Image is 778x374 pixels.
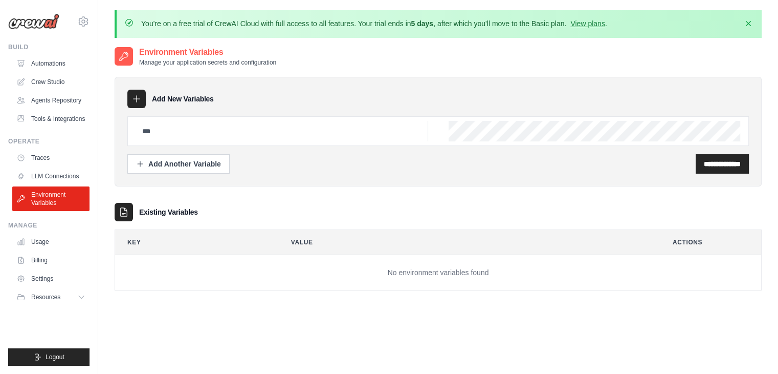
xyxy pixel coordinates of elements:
[660,230,761,255] th: Actions
[8,14,59,29] img: Logo
[570,19,605,28] a: View plans
[136,159,221,169] div: Add Another Variable
[12,289,90,305] button: Resources
[139,58,276,67] p: Manage your application secrets and configuration
[12,234,90,250] a: Usage
[12,92,90,109] a: Agents Repository
[141,18,607,29] p: You're on a free trial of CrewAI Cloud with full access to all features. Your trial ends in , aft...
[8,221,90,230] div: Manage
[8,137,90,146] div: Operate
[115,255,761,290] td: No environment variables found
[411,19,433,28] strong: 5 days
[12,186,90,211] a: Environment Variables
[12,111,90,127] a: Tools & Integrations
[12,252,90,268] a: Billing
[127,154,230,174] button: Add Another Variable
[115,230,271,255] th: Key
[31,293,60,301] span: Resources
[12,168,90,184] a: LLM Connections
[12,55,90,72] a: Automations
[46,353,64,361] span: Logout
[12,74,90,90] a: Crew Studio
[12,271,90,287] a: Settings
[139,207,198,217] h3: Existing Variables
[12,150,90,166] a: Traces
[152,94,214,104] h3: Add New Variables
[8,348,90,366] button: Logout
[139,46,276,58] h2: Environment Variables
[279,230,652,255] th: Value
[8,43,90,51] div: Build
